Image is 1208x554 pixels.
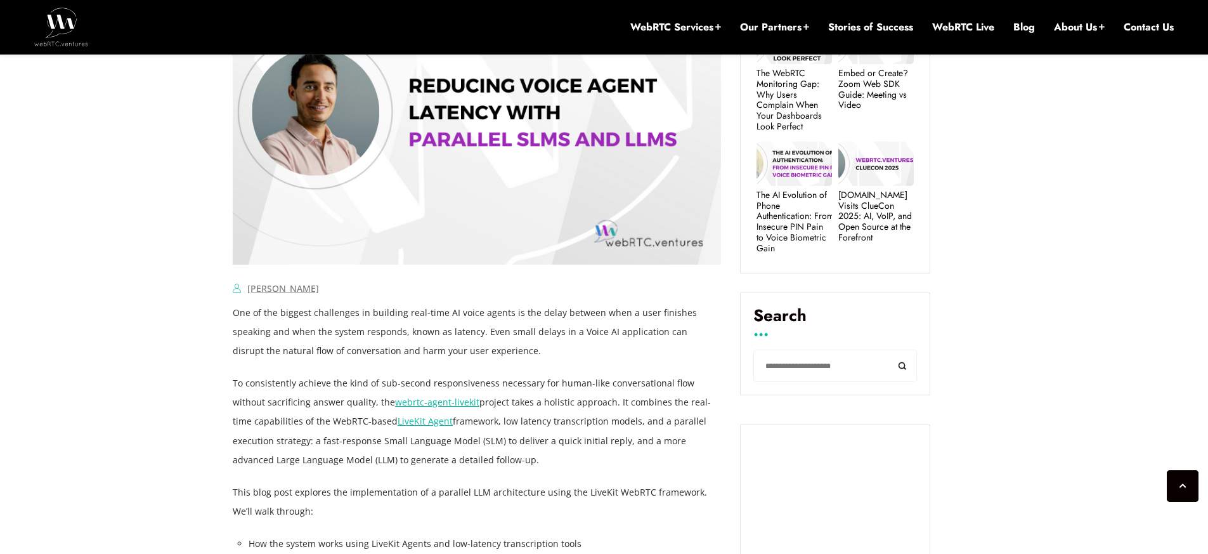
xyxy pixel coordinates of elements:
a: Stories of Success [828,20,913,34]
a: WebRTC Services [630,20,721,34]
a: [PERSON_NAME] [247,282,319,294]
a: WebRTC Live [932,20,994,34]
p: This blog post explores the implementation of a parallel LLM architecture using the LiveKit WebRT... [233,483,721,521]
a: The WebRTC Monitoring Gap: Why Users Complain When Your Dashboards Look Perfect [757,68,832,132]
button: Search [888,350,917,382]
a: About Us [1054,20,1105,34]
a: webrtc-agent-livekit [395,396,479,408]
p: To consistently achieve the kind of sub-second responsiveness necessary for human-like conversati... [233,374,721,469]
p: One of the biggest challenges in building real-time AI voice agents is the delay between when a u... [233,303,721,360]
a: [DOMAIN_NAME] Visits ClueCon 2025: AI, VoIP, and Open Source at the Forefront [838,190,914,243]
a: Contact Us [1124,20,1174,34]
li: How the system works using LiveKit Agents and low-latency transcription tools [249,534,721,553]
a: The AI Evolution of Phone Authentication: From Insecure PIN Pain to Voice Biometric Gain [757,190,832,254]
a: Embed or Create? Zoom Web SDK Guide: Meeting vs Video [838,68,914,110]
a: Our Partners [740,20,809,34]
a: LiveKit Agent [398,415,453,427]
a: Blog [1013,20,1035,34]
label: Search [753,306,917,335]
img: WebRTC.ventures [34,8,88,46]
